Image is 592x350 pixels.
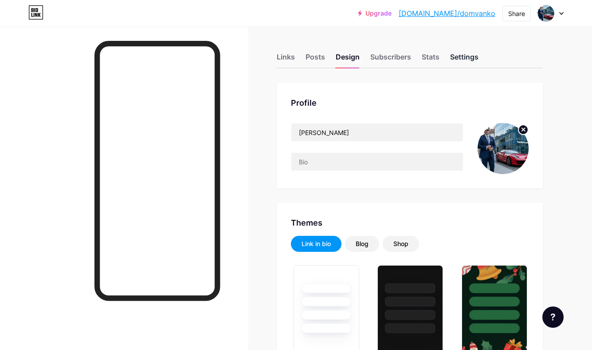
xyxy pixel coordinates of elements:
input: Name [291,123,463,141]
div: Shop [393,239,408,248]
div: Link in bio [302,239,331,248]
div: Links [277,52,295,68]
div: Share [508,9,525,18]
div: Design [336,52,360,68]
div: Profile [291,97,529,109]
a: Upgrade [358,10,392,17]
div: Subscribers [370,52,411,68]
img: Ary Correia Filho [478,123,529,174]
div: Posts [306,52,325,68]
div: Blog [356,239,369,248]
div: Settings [450,52,478,68]
img: Ary Correia Filho [537,5,554,22]
input: Bio [291,153,463,171]
div: Themes [291,217,529,229]
div: Stats [422,52,439,68]
a: [DOMAIN_NAME]/domvanko [399,8,495,19]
